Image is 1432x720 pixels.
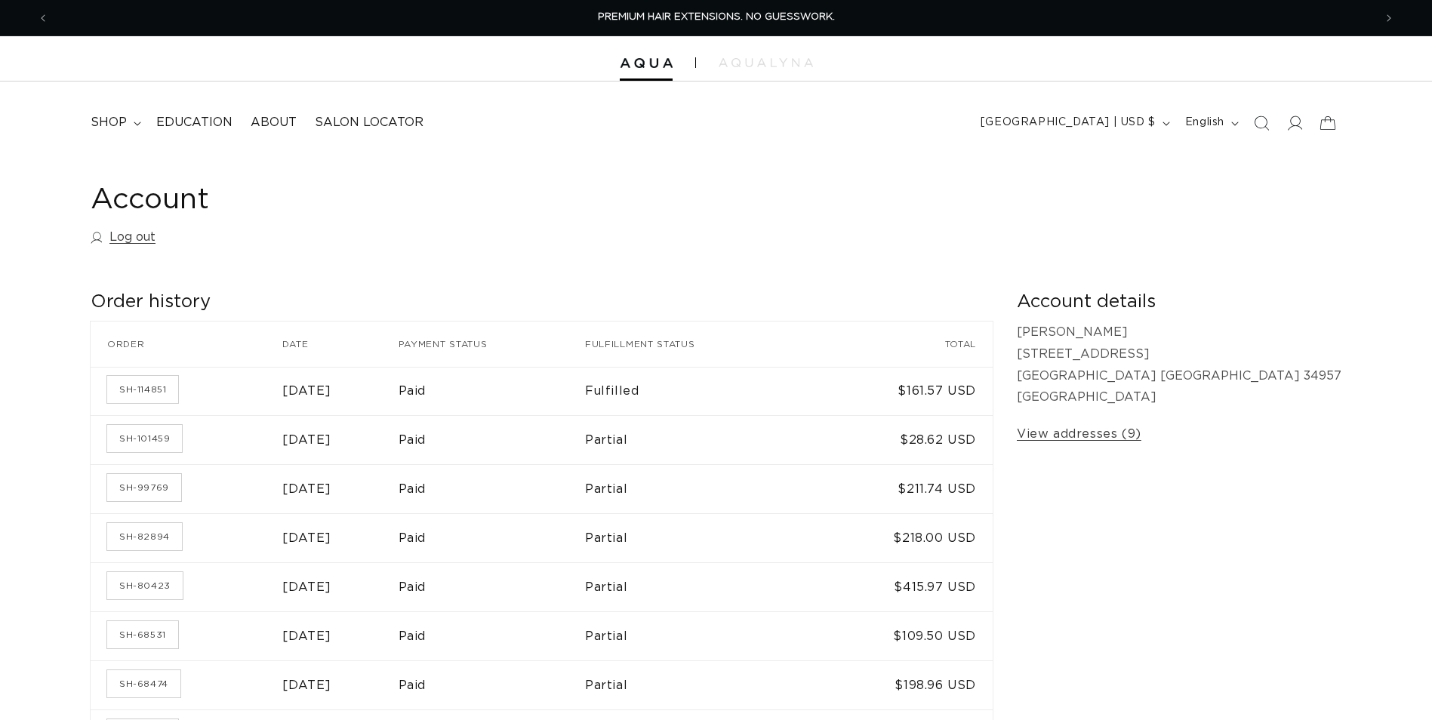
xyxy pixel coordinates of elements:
[26,4,60,32] button: Previous announcement
[107,572,183,599] a: Order number SH-80423
[585,611,809,660] td: Partial
[282,434,331,446] time: [DATE]
[91,182,1341,219] h1: Account
[1372,4,1406,32] button: Next announcement
[399,611,585,660] td: Paid
[282,483,331,495] time: [DATE]
[399,464,585,513] td: Paid
[399,562,585,611] td: Paid
[1017,423,1141,445] a: View addresses (9)
[585,367,809,416] td: Fulfilled
[242,106,306,140] a: About
[585,322,809,367] th: Fulfillment status
[809,415,993,464] td: $28.62 USD
[809,611,993,660] td: $109.50 USD
[91,226,156,248] a: Log out
[399,513,585,562] td: Paid
[585,562,809,611] td: Partial
[972,109,1176,137] button: [GEOGRAPHIC_DATA] | USD $
[809,464,993,513] td: $211.74 USD
[1017,322,1341,408] p: [PERSON_NAME] [STREET_ADDRESS] [GEOGRAPHIC_DATA] [GEOGRAPHIC_DATA] 34957 [GEOGRAPHIC_DATA]
[585,464,809,513] td: Partial
[1017,291,1341,314] h2: Account details
[620,58,673,69] img: Aqua Hair Extensions
[107,376,178,403] a: Order number SH-114851
[598,12,835,22] span: PREMIUM HAIR EXTENSIONS. NO GUESSWORK.
[399,322,585,367] th: Payment status
[1185,115,1224,131] span: English
[719,58,813,67] img: aqualyna.com
[1245,106,1278,140] summary: Search
[981,115,1156,131] span: [GEOGRAPHIC_DATA] | USD $
[585,660,809,709] td: Partial
[107,474,181,501] a: Order number SH-99769
[282,322,398,367] th: Date
[91,291,993,314] h2: Order history
[809,562,993,611] td: $415.97 USD
[585,513,809,562] td: Partial
[315,115,423,131] span: Salon Locator
[399,415,585,464] td: Paid
[91,115,127,131] span: shop
[107,523,182,550] a: Order number SH-82894
[251,115,297,131] span: About
[282,581,331,593] time: [DATE]
[585,415,809,464] td: Partial
[147,106,242,140] a: Education
[91,322,282,367] th: Order
[107,425,182,452] a: Order number SH-101459
[156,115,233,131] span: Education
[399,367,585,416] td: Paid
[809,367,993,416] td: $161.57 USD
[1176,109,1245,137] button: English
[399,660,585,709] td: Paid
[107,670,180,697] a: Order number SH-68474
[107,621,178,648] a: Order number SH-68531
[282,679,331,691] time: [DATE]
[809,322,993,367] th: Total
[809,513,993,562] td: $218.00 USD
[809,660,993,709] td: $198.96 USD
[282,385,331,397] time: [DATE]
[306,106,433,140] a: Salon Locator
[282,630,331,642] time: [DATE]
[82,106,147,140] summary: shop
[282,532,331,544] time: [DATE]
